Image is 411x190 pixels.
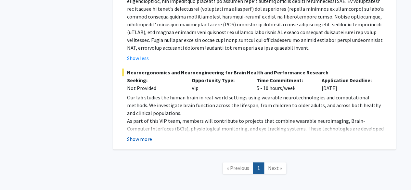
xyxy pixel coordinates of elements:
a: 1 [253,162,264,174]
p: Opportunity Type: [192,76,247,84]
div: Not Provided [127,84,182,92]
a: Previous Page [223,162,253,174]
div: Vip [187,76,252,92]
p: Application Deadline: [322,76,377,84]
p: Time Commitment: [257,76,312,84]
div: 5 - 10 hours/week [252,76,317,92]
iframe: Chat [5,161,28,185]
span: Next » [268,165,282,171]
nav: Page navigation [113,156,396,182]
span: Neuroergonomics and Neuroengineering for Brain Health and Performance Research [122,69,387,76]
a: Next Page [264,162,286,174]
p: As part of this VIP team, members will contribute to projects that combine wearable neuroimaging,... [127,117,387,140]
p: Our lab studies the human brain in real-world settings using wearable neurotechnologies and compu... [127,94,387,117]
p: Seeking: [127,76,182,84]
div: [DATE] [317,76,382,92]
button: Show less [127,54,149,62]
span: « Previous [227,165,249,171]
button: Show more [127,135,152,143]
